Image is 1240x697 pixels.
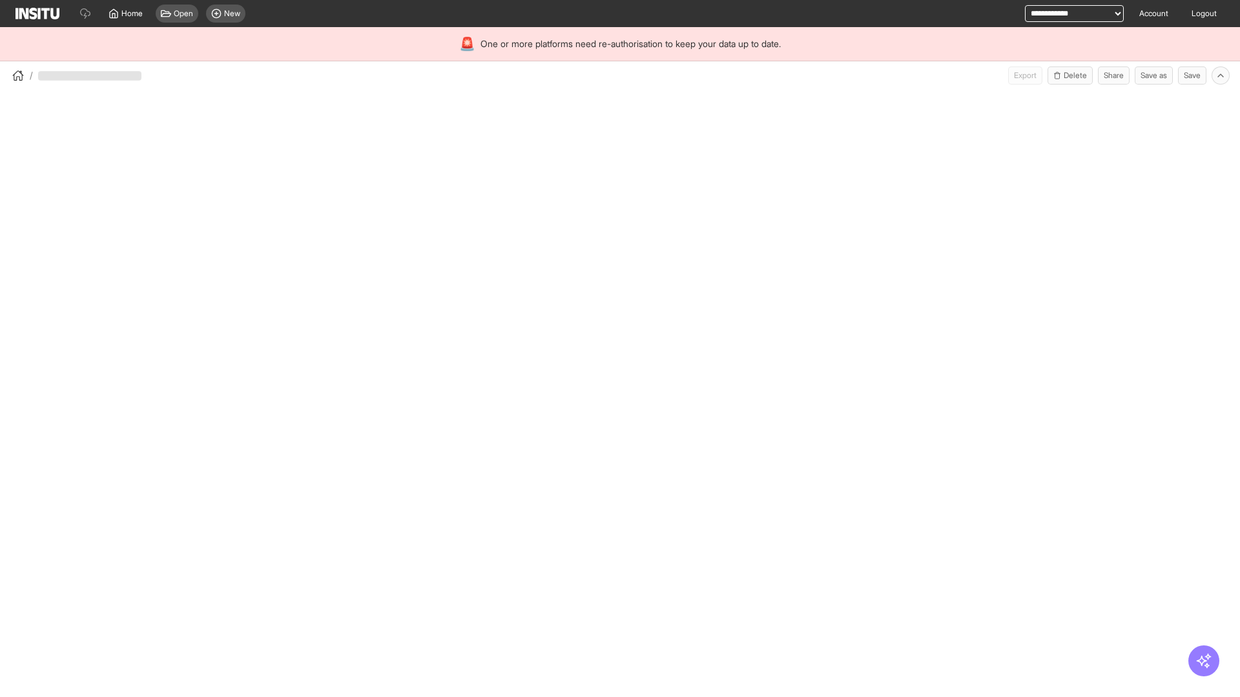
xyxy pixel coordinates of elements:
[480,37,781,50] span: One or more platforms need re-authorisation to keep your data up to date.
[1008,66,1042,85] span: Can currently only export from Insights reports.
[459,35,475,53] div: 🚨
[174,8,193,19] span: Open
[15,8,59,19] img: Logo
[1178,66,1206,85] button: Save
[1048,66,1093,85] button: Delete
[10,68,33,83] button: /
[121,8,143,19] span: Home
[1008,66,1042,85] button: Export
[1135,66,1173,85] button: Save as
[30,69,33,82] span: /
[224,8,240,19] span: New
[1098,66,1130,85] button: Share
